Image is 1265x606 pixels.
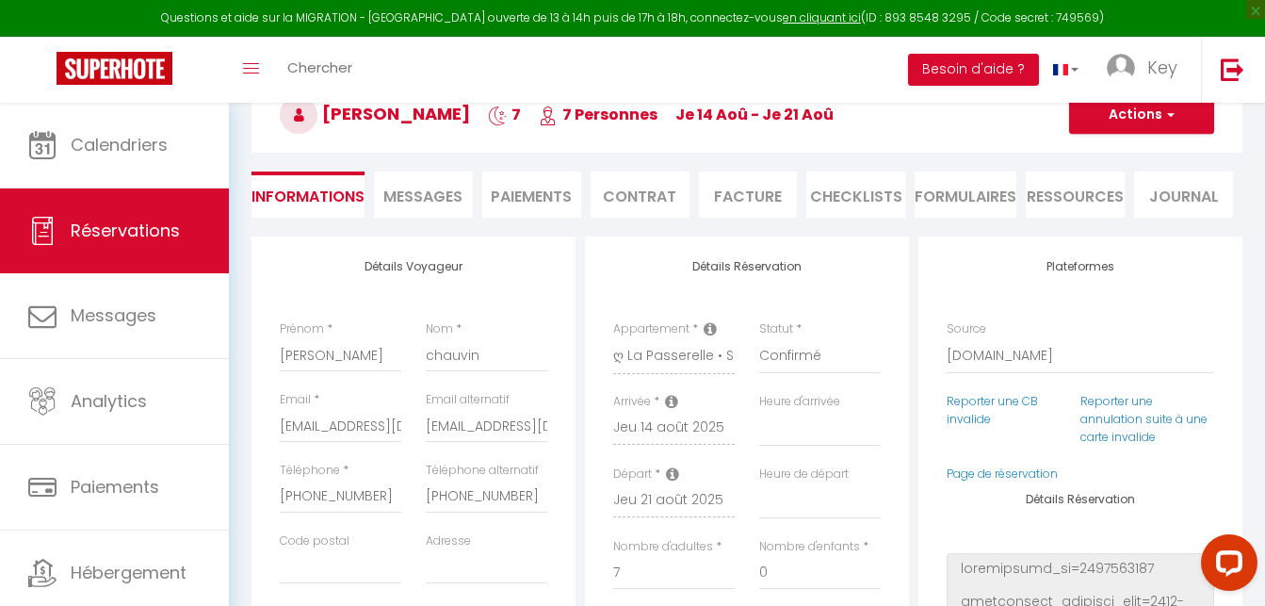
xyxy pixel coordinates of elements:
[426,532,471,550] label: Adresse
[759,538,860,556] label: Nombre d'enfants
[947,260,1214,273] h4: Plateformes
[613,466,652,483] label: Départ
[947,466,1058,482] a: Page de réservation
[783,9,861,25] a: en cliquant ici
[915,172,1016,218] li: FORMULAIRES
[280,391,311,409] label: Email
[759,466,849,483] label: Heure de départ
[71,219,180,242] span: Réservations
[287,57,352,77] span: Chercher
[482,172,581,218] li: Paiements
[71,561,187,584] span: Hébergement
[71,475,159,499] span: Paiements
[591,172,689,218] li: Contrat
[675,104,834,125] span: je 14 Aoû - je 21 Aoû
[488,104,521,125] span: 7
[426,391,510,409] label: Email alternatif
[613,260,881,273] h4: Détails Réservation
[1134,172,1233,218] li: Journal
[57,52,172,85] img: Super Booking
[947,493,1214,506] h4: Détails Réservation
[383,186,462,207] span: Messages
[1221,57,1244,81] img: logout
[1093,37,1201,103] a: ... Key
[613,320,689,338] label: Appartement
[613,538,713,556] label: Nombre d'adultes
[613,393,651,411] label: Arrivée
[806,172,905,218] li: CHECKLISTS
[539,104,657,125] span: 7 Personnes
[699,172,798,218] li: Facture
[71,133,168,156] span: Calendriers
[1147,56,1177,79] span: Key
[251,172,365,218] li: Informations
[947,320,986,338] label: Source
[1107,54,1135,82] img: ...
[1080,393,1208,445] a: Reporter une annulation suite à une carte invalide
[759,393,840,411] label: Heure d'arrivée
[908,54,1039,86] button: Besoin d'aide ?
[759,320,793,338] label: Statut
[71,389,147,413] span: Analytics
[1026,172,1125,218] li: Ressources
[426,320,453,338] label: Nom
[1186,527,1265,606] iframe: LiveChat chat widget
[280,102,470,125] span: [PERSON_NAME]
[426,462,539,480] label: Téléphone alternatif
[273,37,366,103] a: Chercher
[280,320,324,338] label: Prénom
[1069,96,1214,134] button: Actions
[280,260,547,273] h4: Détails Voyageur
[71,303,156,327] span: Messages
[280,532,349,550] label: Code postal
[280,462,340,480] label: Téléphone
[947,393,1038,427] a: Reporter une CB invalide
